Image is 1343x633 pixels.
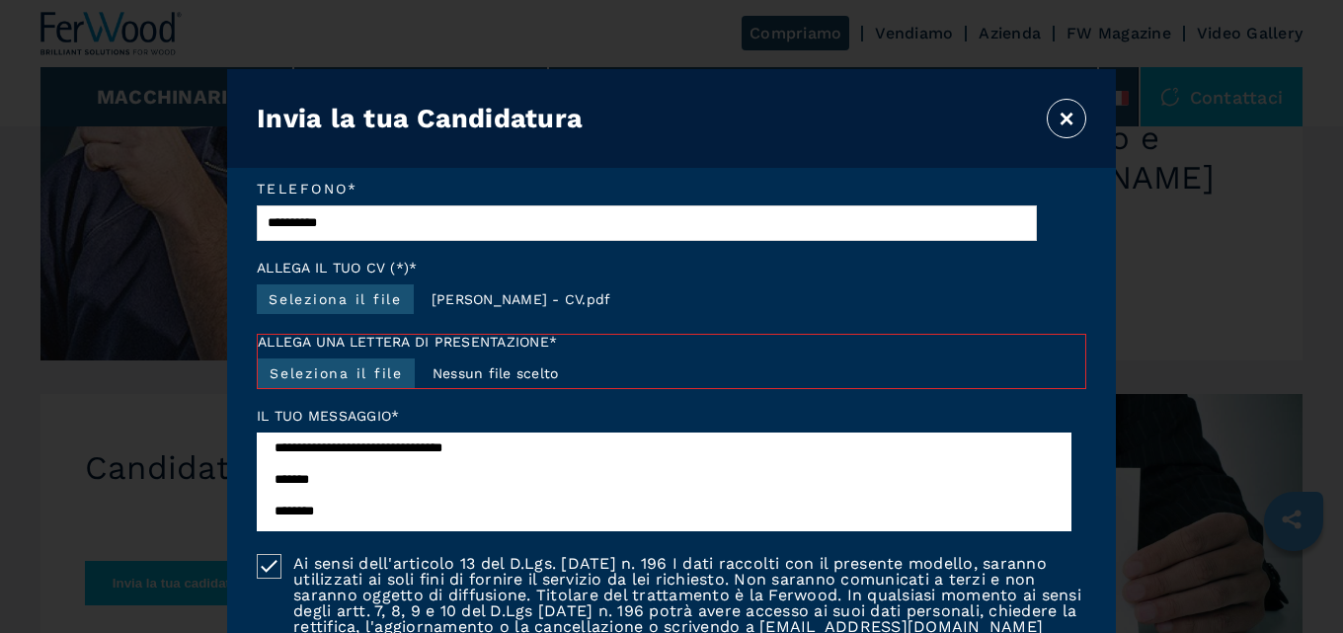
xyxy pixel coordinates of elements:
[258,335,1085,349] em: Allega una lettera di presentazione
[257,205,1037,241] input: Telefono*
[1047,99,1086,138] button: ×
[257,284,414,314] label: Seleziona il file
[257,182,1037,196] em: Telefono
[425,358,567,388] span: Nessun file scelto
[257,409,1086,423] label: Il tuo messaggio
[257,261,1086,275] em: Allega il tuo cv (*)
[424,284,619,314] span: [PERSON_NAME] - CV.pdf
[257,103,583,134] h3: Invia la tua Candidatura
[258,358,415,388] label: Seleziona il file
